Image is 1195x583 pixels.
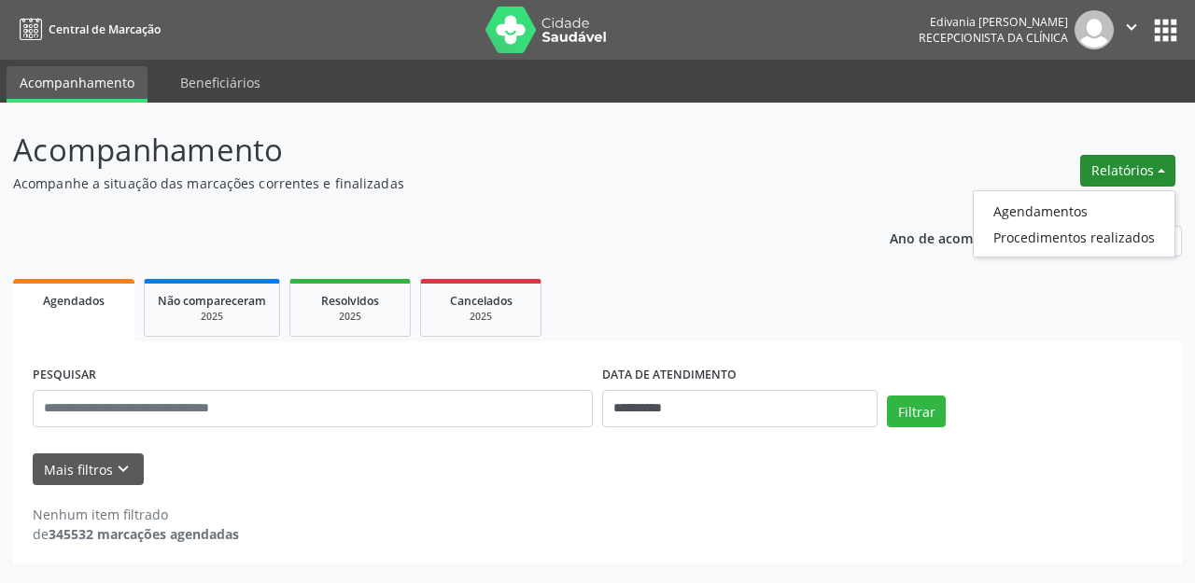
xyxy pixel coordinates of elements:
div: Nenhum item filtrado [33,505,239,524]
p: Acompanhamento [13,127,831,174]
span: Agendados [43,293,105,309]
strong: 345532 marcações agendadas [49,525,239,543]
label: DATA DE ATENDIMENTO [602,361,737,390]
span: Resolvidos [321,293,379,309]
span: Central de Marcação [49,21,161,37]
button: Relatórios [1080,155,1175,187]
p: Acompanhe a situação das marcações correntes e finalizadas [13,174,831,193]
div: 2025 [303,310,397,324]
div: 2025 [434,310,527,324]
span: Cancelados [450,293,513,309]
div: 2025 [158,310,266,324]
ul: Relatórios [973,190,1175,257]
button:  [1114,10,1149,49]
a: Central de Marcação [13,14,161,45]
button: Filtrar [887,396,946,427]
div: Edivania [PERSON_NAME] [919,14,1068,30]
i:  [1121,17,1142,37]
label: PESQUISAR [33,361,96,390]
a: Agendamentos [974,198,1174,224]
a: Acompanhamento [7,66,148,103]
span: Não compareceram [158,293,266,309]
a: Beneficiários [167,66,274,99]
button: Mais filtroskeyboard_arrow_down [33,453,144,486]
div: de [33,524,239,544]
img: img [1075,10,1114,49]
p: Ano de acompanhamento [890,226,1055,249]
i: keyboard_arrow_down [113,459,134,479]
a: Procedimentos realizados [974,224,1174,250]
span: Recepcionista da clínica [919,30,1068,46]
button: apps [1149,14,1182,47]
